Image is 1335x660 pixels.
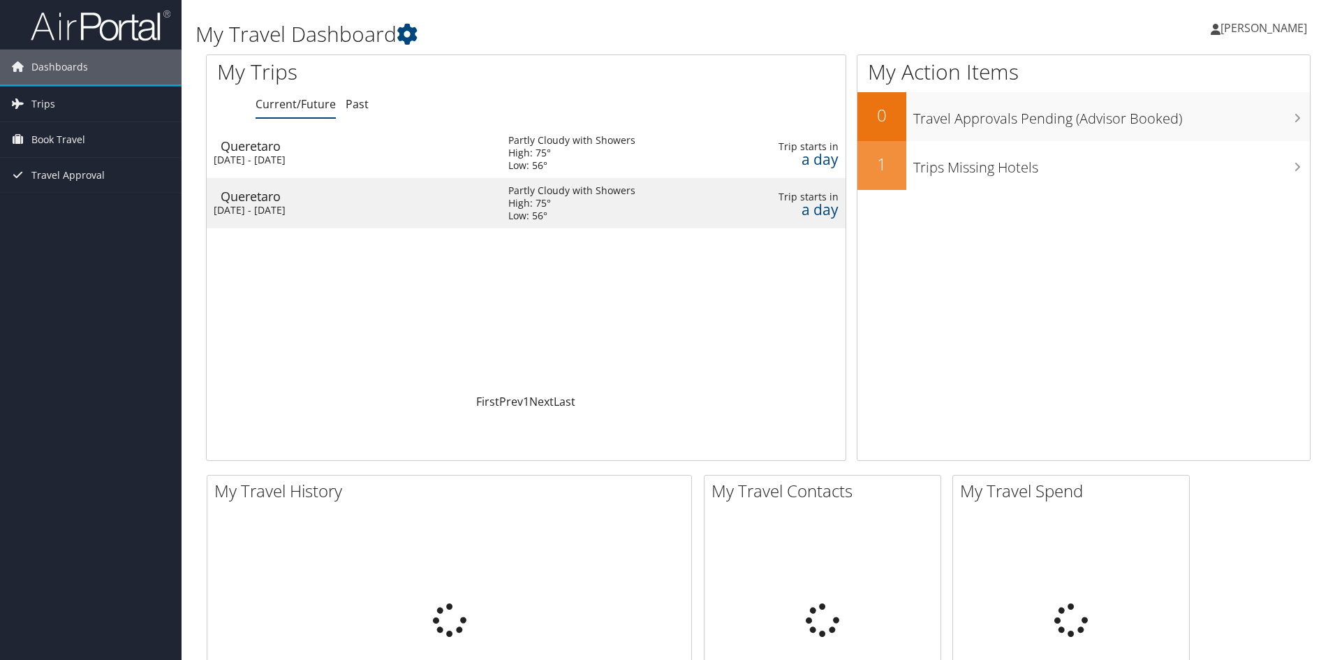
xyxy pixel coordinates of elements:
[508,159,635,172] div: Low: 56°
[523,394,529,409] a: 1
[31,122,85,157] span: Book Travel
[857,92,1310,141] a: 0Travel Approvals Pending (Advisor Booked)
[214,154,487,166] div: [DATE] - [DATE]
[214,204,487,217] div: [DATE] - [DATE]
[857,57,1310,87] h1: My Action Items
[913,151,1310,177] h3: Trips Missing Hotels
[508,134,635,147] div: Partly Cloudy with Showers
[529,394,554,409] a: Next
[508,210,635,222] div: Low: 56°
[508,184,635,197] div: Partly Cloudy with Showers
[499,394,523,409] a: Prev
[31,50,88,85] span: Dashboards
[346,96,369,112] a: Past
[711,479,941,503] h2: My Travel Contacts
[31,87,55,122] span: Trips
[554,394,575,409] a: Last
[913,102,1310,129] h3: Travel Approvals Pending (Advisor Booked)
[752,191,838,203] div: Trip starts in
[221,140,494,152] div: Queretaro
[1211,7,1321,49] a: [PERSON_NAME]
[1220,20,1307,36] span: [PERSON_NAME]
[31,158,105,193] span: Travel Approval
[476,394,499,409] a: First
[31,9,170,42] img: airportal-logo.png
[508,147,635,159] div: High: 75°
[256,96,336,112] a: Current/Future
[508,197,635,210] div: High: 75°
[857,152,906,176] h2: 1
[960,479,1189,503] h2: My Travel Spend
[221,190,494,203] div: Queretaro
[217,57,569,87] h1: My Trips
[752,153,838,166] div: a day
[196,20,946,49] h1: My Travel Dashboard
[214,479,691,503] h2: My Travel History
[752,140,838,153] div: Trip starts in
[857,141,1310,190] a: 1Trips Missing Hotels
[857,103,906,127] h2: 0
[752,203,838,216] div: a day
